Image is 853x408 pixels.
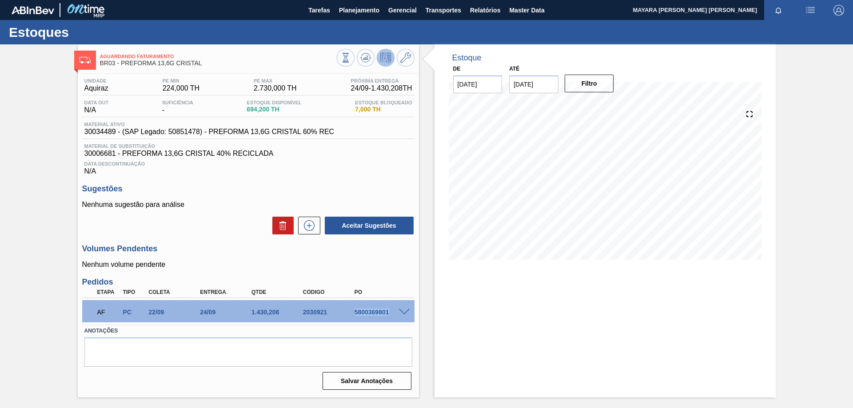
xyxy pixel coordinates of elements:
span: Suficiência [162,100,193,105]
input: dd/mm/yyyy [509,75,558,93]
h3: Pedidos [82,277,415,287]
div: - [160,100,195,114]
p: Nenhum volume pendente [82,261,415,269]
button: Filtro [565,75,614,92]
p: AF [97,309,120,316]
div: Tipo [120,289,147,295]
label: Até [509,66,519,72]
span: PE MIN [163,78,199,83]
button: Visão Geral dos Estoques [337,49,355,67]
div: Código [301,289,359,295]
h1: Estoques [9,27,167,37]
span: Material de Substituição [84,143,412,149]
span: 694,200 TH [247,106,302,113]
span: Tarefas [308,5,330,16]
button: Ir ao Master Data / Geral [397,49,415,67]
span: Gerencial [388,5,417,16]
label: De [453,66,461,72]
button: Notificações [764,4,793,16]
div: Coleta [146,289,204,295]
button: Desprogramar Estoque [377,49,395,67]
h3: Volumes Pendentes [82,244,415,254]
div: Etapa [95,289,122,295]
img: TNhmsLtSVTkK8tSr43FrP2fwEKptu5GPRR3wAAAABJRU5ErkJggg== [12,6,54,14]
span: Aguardando Faturamento [100,54,337,59]
label: Anotações [84,325,412,337]
span: Planejamento [339,5,379,16]
span: 30006681 - PREFORMA 13,6G CRISTAL 40% RECICLADA [84,150,412,158]
span: Master Data [509,5,544,16]
div: Excluir Sugestões [268,217,294,234]
span: 24/09 - 1.430,208 TH [351,84,412,92]
div: Qtde [249,289,307,295]
span: Unidade [84,78,108,83]
span: Data out [84,100,109,105]
button: Salvar Anotações [323,372,411,390]
div: 5800369801 [352,309,410,316]
input: dd/mm/yyyy [453,75,502,93]
div: 24/09/2025 [198,309,255,316]
span: 224,000 TH [163,84,199,92]
div: Pedido de Compra [120,309,147,316]
span: Estoque Bloqueado [355,100,412,105]
span: 30034489 - (SAP Legado: 50851478) - PREFORMA 13,6G CRISTAL 60% REC [84,128,335,136]
button: Atualizar Gráfico [357,49,375,67]
span: BR03 - PREFORMA 13,6G CRISTAL [100,60,337,67]
div: Aceitar Sugestões [320,216,415,235]
div: 2030921 [301,309,359,316]
button: Aceitar Sugestões [325,217,414,234]
img: Logout [833,5,844,16]
div: 22/09/2025 [146,309,204,316]
div: N/A [82,100,111,114]
span: Próxima Entrega [351,78,412,83]
span: 7,000 TH [355,106,412,113]
span: PE MAX [254,78,297,83]
div: 1.430,208 [249,309,307,316]
div: Entrega [198,289,255,295]
span: 2.730,000 TH [254,84,297,92]
div: Nova sugestão [294,217,320,234]
span: Transportes [426,5,461,16]
div: PO [352,289,410,295]
h3: Sugestões [82,184,415,194]
span: Aquiraz [84,84,108,92]
span: Relatórios [470,5,500,16]
span: Material ativo [84,122,335,127]
div: N/A [82,158,415,175]
p: Nenhuma sugestão para análise [82,201,415,209]
div: Estoque [452,53,482,63]
img: userActions [805,5,816,16]
span: Data Descontinuação [84,161,412,166]
span: Estoque Disponível [247,100,302,105]
img: Ícone [80,57,91,63]
div: Aguardando Faturamento [95,302,122,322]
